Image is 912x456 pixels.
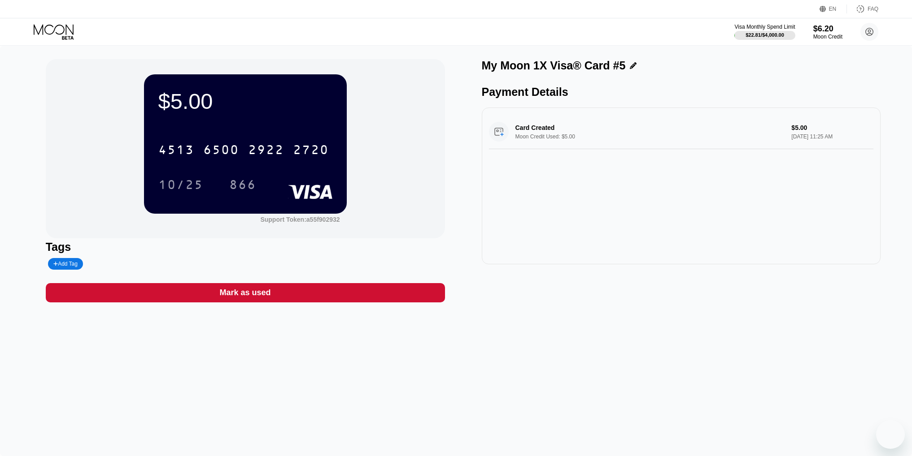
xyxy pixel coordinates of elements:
[829,6,837,12] div: EN
[847,4,878,13] div: FAQ
[53,261,78,267] div: Add Tag
[48,258,83,270] div: Add Tag
[158,179,203,193] div: 10/25
[876,420,905,449] iframe: Nút để khởi chạy cửa sổ nhắn tin
[260,216,340,223] div: Support Token: a55f902932
[734,24,795,30] div: Visa Monthly Spend Limit
[46,241,445,254] div: Tags
[158,89,332,114] div: $5.00
[223,173,263,196] div: 866
[813,24,842,40] div: $6.20Moon Credit
[260,216,340,223] div: Support Token:a55f902932
[293,144,329,158] div: 2720
[152,173,210,196] div: 10/25
[46,283,445,302] div: Mark as used
[482,86,881,99] div: Payment Details
[203,144,239,158] div: 6500
[482,59,626,72] div: My Moon 1X Visa® Card #5
[220,288,271,298] div: Mark as used
[746,32,784,38] div: $22.81 / $4,000.00
[813,24,842,34] div: $6.20
[153,138,334,161] div: 4513650029222720
[158,144,194,158] div: 4513
[813,34,842,40] div: Moon Credit
[229,179,256,193] div: 866
[734,24,795,40] div: Visa Monthly Spend Limit$22.81/$4,000.00
[820,4,847,13] div: EN
[868,6,878,12] div: FAQ
[248,144,284,158] div: 2922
